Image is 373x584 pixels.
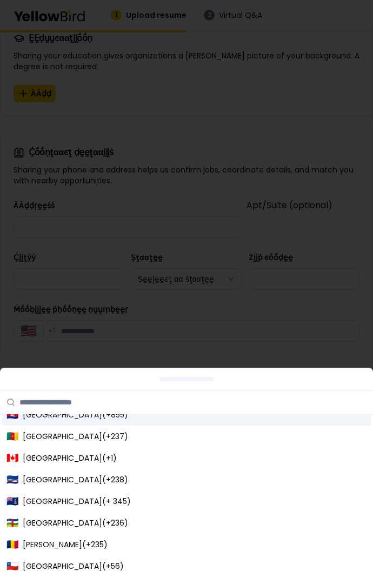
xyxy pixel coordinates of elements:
[6,515,18,530] span: 🇨🇫
[23,496,131,507] span: [GEOGRAPHIC_DATA] ( + 345 )
[6,407,18,422] span: 🇰🇭
[23,474,128,485] span: [GEOGRAPHIC_DATA] ( +238 )
[23,517,128,528] span: [GEOGRAPHIC_DATA] ( +236 )
[6,494,18,509] span: 🇰🇾
[23,539,108,550] span: [PERSON_NAME] ( +235 )
[6,429,18,444] span: 🇨🇲
[23,409,128,420] span: [GEOGRAPHIC_DATA] ( +855 )
[6,537,18,552] span: 🇹🇩
[6,559,18,574] span: 🇨🇱
[23,431,128,442] span: [GEOGRAPHIC_DATA] ( +237 )
[23,561,124,572] span: [GEOGRAPHIC_DATA] ( +56 )
[6,450,18,466] span: 🇨🇦
[6,472,18,487] span: 🇨🇻
[23,453,117,463] span: [GEOGRAPHIC_DATA] ( +1 )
